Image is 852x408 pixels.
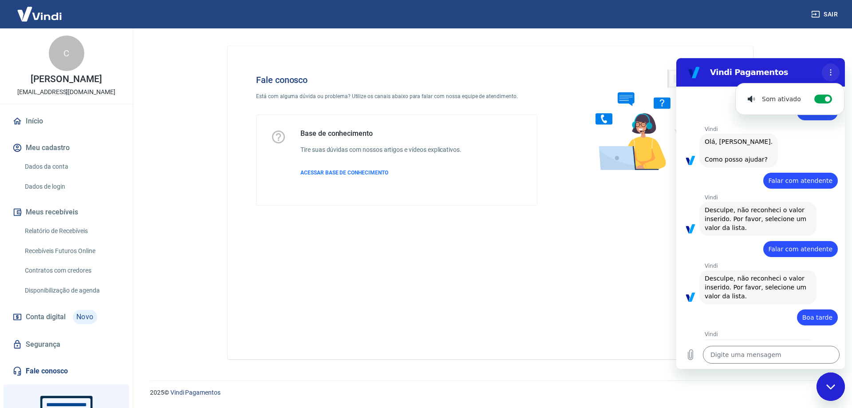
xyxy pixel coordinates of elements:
[26,311,66,323] span: Conta digital
[73,310,97,324] span: Novo
[11,361,122,381] a: Fale conosco
[150,388,831,397] p: 2025 ©
[300,129,461,138] h5: Base de conhecimento
[49,36,84,71] div: C
[300,170,388,176] span: ACESSAR BASE DE CONHECIMENTO
[11,111,122,131] a: Início
[11,306,122,328] a: Conta digitalNovo
[578,60,713,179] img: Fale conosco
[21,158,122,176] a: Dados da conta
[11,202,122,222] button: Meus recebíveis
[256,92,537,100] p: Está com alguma dúvida ou problema? Utilize os canais abaixo para falar com nossa equipe de atend...
[21,178,122,196] a: Dados de login
[11,138,122,158] button: Meu cadastro
[256,75,537,85] h4: Fale conosco
[21,222,122,240] a: Relatório de Recebíveis
[300,145,461,154] h6: Tire suas dúvidas com nossos artigos e vídeos explicativos.
[21,242,122,260] a: Recebíveis Futuros Online
[170,389,221,396] a: Vindi Pagamentos
[17,87,115,97] p: [EMAIL_ADDRESS][DOMAIN_NAME]
[21,261,122,280] a: Contratos com credores
[11,335,122,354] a: Segurança
[31,75,102,84] p: [PERSON_NAME]
[300,169,461,177] a: ACESSAR BASE DE CONHECIMENTO
[676,58,845,369] iframe: Janela de mensagens
[809,6,841,23] button: Sair
[11,0,68,28] img: Vindi
[21,281,122,300] a: Disponibilização de agenda
[816,372,845,401] iframe: Botão para abrir a janela de mensagens, conversa em andamento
